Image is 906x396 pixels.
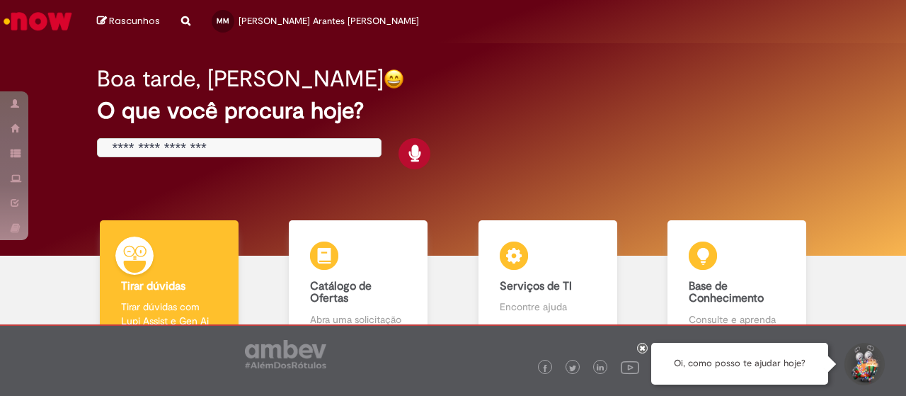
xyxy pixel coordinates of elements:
img: logo_footer_twitter.png [569,365,576,372]
span: Rascunhos [109,14,160,28]
p: Tirar dúvidas com Lupi Assist e Gen Ai [121,300,217,328]
p: Consulte e aprenda [689,312,785,327]
img: ServiceNow [1,7,74,35]
img: logo_footer_ambev_rotulo_gray.png [245,340,326,368]
span: MM [217,16,229,26]
div: Oi, como posso te ajudar hoje? [651,343,828,385]
span: [PERSON_NAME] Arantes [PERSON_NAME] [239,15,419,27]
a: Serviços de TI Encontre ajuda [453,220,643,343]
a: Catálogo de Ofertas Abra uma solicitação [264,220,454,343]
b: Base de Conhecimento [689,279,764,306]
p: Encontre ajuda [500,300,596,314]
img: logo_footer_youtube.png [621,358,639,376]
img: happy-face.png [384,69,404,89]
a: Rascunhos [97,15,160,28]
a: Base de Conhecimento Consulte e aprenda [643,220,832,343]
b: Catálogo de Ofertas [310,279,372,306]
h2: Boa tarde, [PERSON_NAME] [97,67,384,91]
b: Tirar dúvidas [121,279,185,293]
img: logo_footer_linkedin.png [597,364,604,373]
b: Serviços de TI [500,279,572,293]
img: logo_footer_facebook.png [541,365,549,372]
p: Abra uma solicitação [310,312,406,327]
h2: O que você procura hoje? [97,98,808,123]
a: Tirar dúvidas Tirar dúvidas com Lupi Assist e Gen Ai [74,220,264,343]
button: Iniciar Conversa de Suporte [842,343,885,385]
